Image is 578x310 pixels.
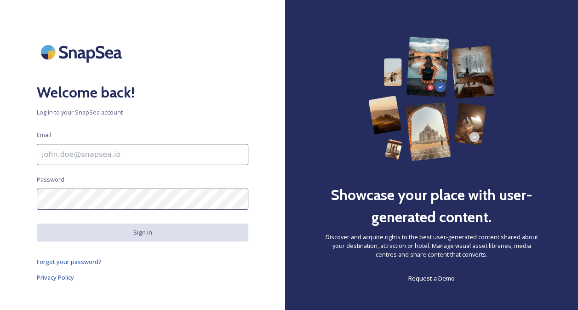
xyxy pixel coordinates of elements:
[37,272,248,283] a: Privacy Policy
[408,273,455,284] a: Request a Demo
[37,175,64,184] span: Password
[37,256,248,267] a: Forgot your password?
[37,108,248,117] span: Log in to your SnapSea account
[37,131,51,139] span: Email
[37,81,248,103] h2: Welcome back!
[37,37,129,68] img: SnapSea Logo
[37,224,248,241] button: Sign in
[368,37,495,161] img: 63b42ca75bacad526042e722_Group%20154-p-800.png
[322,184,541,228] h2: Showcase your place with user-generated content.
[37,273,74,281] span: Privacy Policy
[322,233,541,259] span: Discover and acquire rights to the best user-generated content shared about your destination, att...
[37,258,102,266] span: Forgot your password?
[37,144,248,165] input: john.doe@snapsea.io
[408,274,455,282] span: Request a Demo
